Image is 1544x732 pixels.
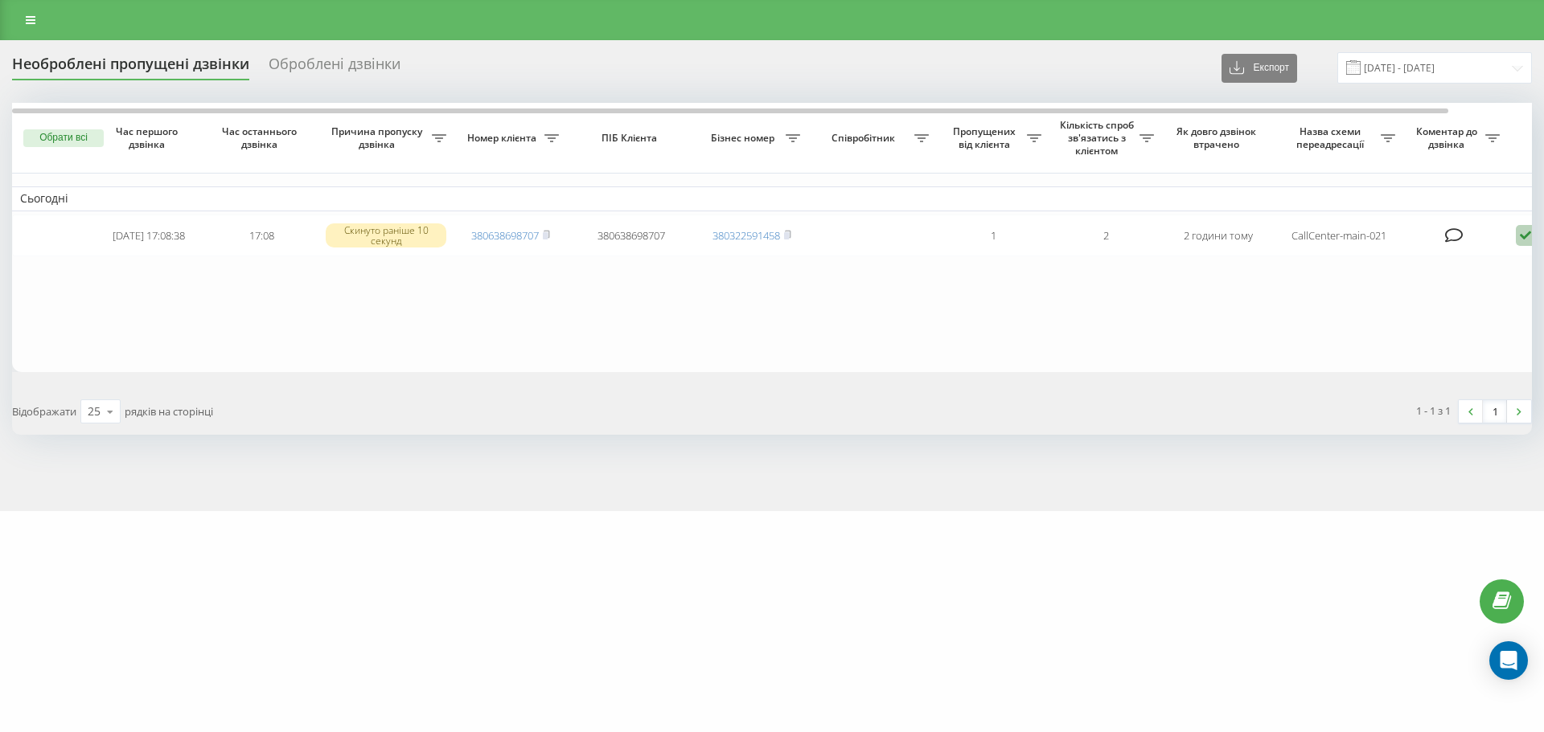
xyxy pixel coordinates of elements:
a: 380638698707 [471,228,539,243]
span: Як довго дзвінок втрачено [1175,125,1262,150]
span: Бізнес номер [704,132,786,145]
td: [DATE] 17:08:38 [92,215,205,257]
span: Відображати [12,404,76,419]
span: ПІБ Клієнта [581,132,682,145]
span: Причина пропуску дзвінка [326,125,432,150]
span: Коментар до дзвінка [1411,125,1485,150]
td: 2 [1049,215,1162,257]
a: 380322591458 [712,228,780,243]
button: Експорт [1222,54,1297,83]
span: рядків на сторінці [125,404,213,419]
div: 25 [88,403,101,419]
span: Назва схеми переадресації [1283,125,1381,150]
td: CallCenter-main-021 [1275,215,1403,257]
span: Номер клієнта [462,132,544,145]
td: 1 [937,215,1049,257]
span: Час останнього дзвінка [218,125,305,150]
a: 1 [1483,400,1507,423]
span: Час першого дзвінка [105,125,192,150]
div: Необроблені пропущені дзвінки [12,55,249,80]
span: Співробітник [816,132,914,145]
td: 17:08 [205,215,318,257]
div: Open Intercom Messenger [1489,641,1528,680]
div: Оброблені дзвінки [269,55,400,80]
div: Скинуто раніше 10 секунд [326,223,446,247]
div: 1 - 1 з 1 [1416,403,1451,419]
span: Пропущених від клієнта [945,125,1027,150]
button: Обрати всі [23,129,104,147]
span: Кількість спроб зв'язатись з клієнтом [1057,119,1140,157]
td: 2 години тому [1162,215,1275,257]
td: 380638698707 [567,215,696,257]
